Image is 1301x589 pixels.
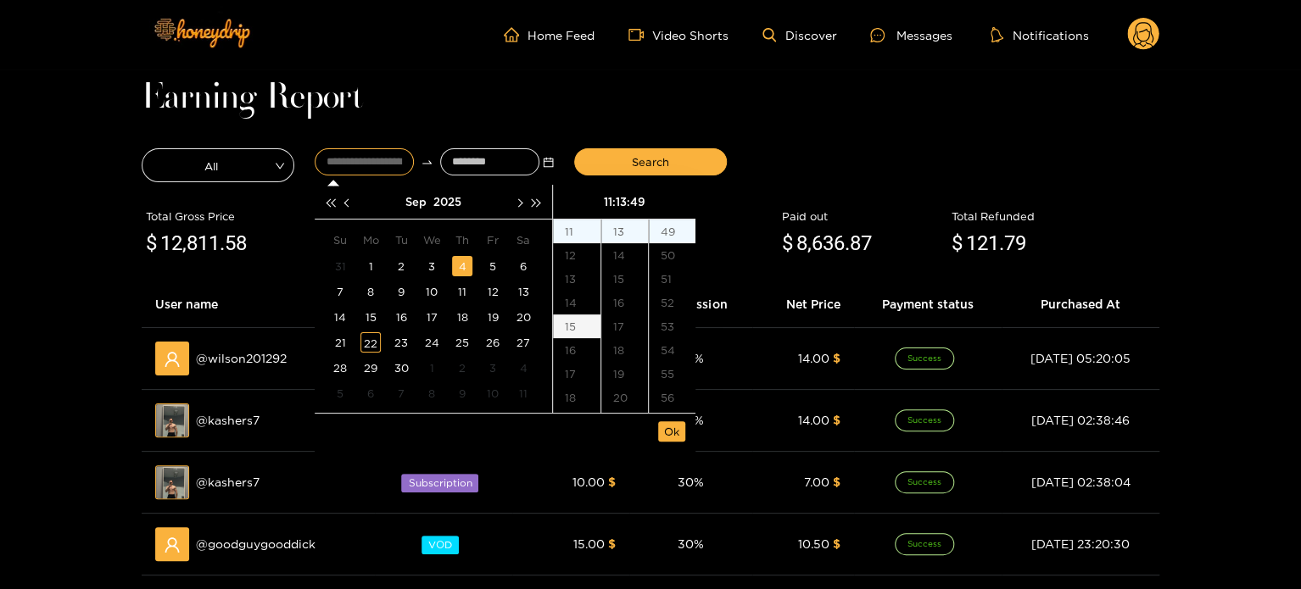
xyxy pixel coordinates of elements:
div: 8 [422,383,442,403]
span: swap-right [421,156,433,169]
button: Notifications [986,26,1093,43]
div: 1 [360,256,381,276]
span: to [421,156,433,169]
td: 2025-10-04 [508,355,539,381]
div: 8 [360,281,381,302]
span: 14.00 [798,414,829,426]
td: 2025-10-07 [386,381,416,406]
th: Mo [355,226,386,253]
span: .58 [220,231,247,255]
a: Home Feed [504,27,595,42]
div: 16 [601,291,648,314]
div: 5 [330,383,350,403]
td: 2025-09-28 [325,355,355,381]
div: 17 [601,314,648,338]
td: 2025-09-03 [416,253,447,279]
div: 17 [422,307,442,327]
button: Sep [405,185,427,219]
th: User name [142,281,375,328]
div: 18 [601,338,648,362]
td: 2025-10-11 [508,381,539,406]
td: 2025-10-03 [477,355,508,381]
span: 30 % [678,475,704,488]
div: 11 [553,219,600,243]
div: 51 [649,267,695,291]
th: Sa [508,226,539,253]
span: $ [833,414,840,426]
td: 2025-09-09 [386,279,416,304]
span: $ [833,537,840,550]
span: Success [895,409,954,431]
div: 24 [422,332,442,353]
div: 9 [452,383,472,403]
td: 2025-09-07 [325,279,355,304]
td: 2025-09-08 [355,279,386,304]
span: [DATE] 05:20:05 [1030,352,1131,364]
div: 12 [483,281,503,302]
div: 4 [452,256,472,276]
td: 2025-10-01 [416,355,447,381]
div: 16 [553,338,600,362]
span: [DATE] 23:20:30 [1031,537,1130,550]
td: 2025-10-02 [447,355,477,381]
span: .87 [845,231,872,255]
h1: Earning Report [142,86,1159,110]
div: 19 [483,307,503,327]
td: 2025-10-05 [325,381,355,406]
span: [DATE] 02:38:46 [1031,414,1130,426]
th: Su [325,226,355,253]
td: 2025-09-20 [508,304,539,330]
div: 4 [513,358,533,378]
div: 5 [483,256,503,276]
span: 30 % [678,537,704,550]
td: 2025-09-16 [386,304,416,330]
div: 2 [452,358,472,378]
span: home [504,27,528,42]
th: Payment status [854,281,1002,328]
div: 28 [330,358,350,378]
td: 2025-09-04 [447,253,477,279]
div: Messages [870,25,952,45]
span: Success [895,471,954,493]
td: 2025-09-27 [508,330,539,355]
td: 2025-08-31 [325,253,355,279]
div: 3 [422,256,442,276]
div: 12 [553,243,600,267]
td: 2025-09-10 [416,279,447,304]
th: We [416,226,447,253]
span: 8,636 [796,231,845,255]
td: 2025-09-25 [447,330,477,355]
td: 2025-09-17 [416,304,447,330]
td: 2025-09-18 [447,304,477,330]
a: Video Shorts [628,27,729,42]
div: 13 [601,219,648,243]
span: Ok [664,423,679,440]
span: user [164,351,181,368]
div: 14 [553,291,600,314]
div: 55 [649,362,695,386]
span: $ [146,228,157,260]
td: 2025-09-29 [355,355,386,381]
div: 15 [601,267,648,291]
div: 52 [649,291,695,314]
div: 30 [391,358,411,378]
span: $ [782,228,793,260]
div: 56 [649,386,695,409]
td: 2025-10-09 [447,381,477,406]
div: 53 [649,314,695,338]
span: 7.00 [804,475,829,488]
td: 2025-09-06 [508,253,539,279]
div: 22 [360,332,381,353]
div: 18 [553,386,600,409]
div: 17 [553,362,600,386]
span: 10.00 [572,475,605,488]
div: 57 [649,409,695,433]
th: Fr [477,226,508,253]
div: 19 [601,362,648,386]
div: 23 [391,332,411,353]
td: 2025-10-10 [477,381,508,406]
td: 2025-10-08 [416,381,447,406]
span: 10.50 [798,537,829,550]
div: 11 [452,281,472,302]
span: [DATE] 02:38:04 [1030,475,1130,488]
